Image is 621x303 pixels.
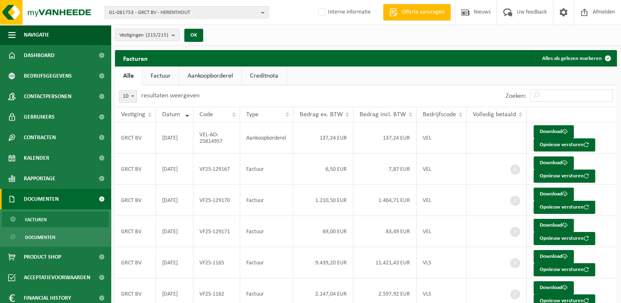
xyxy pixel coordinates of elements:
[25,212,47,227] span: Facturen
[2,229,109,245] a: Documenten
[360,111,406,118] span: Bedrag incl. BTW
[534,201,595,214] button: Opnieuw versturen
[109,7,258,19] span: 01-081753 - GRCT BV - HERENTHOUT
[534,263,595,276] button: Opnieuw versturen
[417,216,467,247] td: VEL
[193,122,240,154] td: VEL-AO-25814957
[24,267,90,288] span: Acceptatievoorwaarden
[24,66,72,86] span: Bedrijfsgegevens
[193,216,240,247] td: VF25-129171
[353,185,417,216] td: 1.464,71 EUR
[353,122,417,154] td: 137,24 EUR
[24,86,71,107] span: Contactpersonen
[156,247,193,278] td: [DATE]
[24,45,55,66] span: Dashboard
[115,50,156,66] h2: Facturen
[119,29,168,41] span: Vestigingen
[199,111,213,118] span: Code
[156,216,193,247] td: [DATE]
[119,91,137,102] span: 10
[146,32,168,38] count: (215/215)
[119,90,137,103] span: 10
[121,111,145,118] span: Vestiging
[417,185,467,216] td: VEL
[534,138,595,151] button: Opnieuw versturen
[193,247,240,278] td: VF25-1165
[2,211,109,227] a: Facturen
[536,50,616,67] button: Alles als gelezen markeren
[534,281,574,294] a: Download
[534,188,574,201] a: Download
[115,122,156,154] td: GRCT BV
[246,111,259,118] span: Type
[240,122,293,154] td: Aankoopborderel
[24,189,59,209] span: Documenten
[193,154,240,185] td: VF25-129167
[353,154,417,185] td: 7,87 EUR
[417,154,467,185] td: VEL
[293,122,353,154] td: 137,24 EUR
[156,154,193,185] td: [DATE]
[240,247,293,278] td: Factuur
[156,185,193,216] td: [DATE]
[115,67,142,85] a: Alle
[25,230,55,245] span: Documenten
[24,25,49,45] span: Navigatie
[142,67,179,85] a: Factuur
[24,107,55,127] span: Gebruikers
[293,247,353,278] td: 9.439,20 EUR
[193,185,240,216] td: VF25-129170
[506,93,526,99] label: Zoeken:
[24,168,55,189] span: Rapportage
[162,111,180,118] span: Datum
[534,250,574,263] a: Download
[417,247,467,278] td: VLS
[473,111,516,118] span: Volledig betaald
[115,247,156,278] td: GRCT BV
[400,8,447,16] span: Offerte aanvragen
[24,247,61,267] span: Product Shop
[353,216,417,247] td: 83,49 EUR
[316,6,371,18] label: Interne informatie
[417,122,467,154] td: VEL
[115,185,156,216] td: GRCT BV
[115,216,156,247] td: GRCT BV
[534,156,574,170] a: Download
[24,148,49,168] span: Kalender
[534,219,574,232] a: Download
[534,170,595,183] button: Opnieuw versturen
[141,92,199,99] label: resultaten weergeven
[242,67,286,85] a: Creditnota
[534,232,595,245] button: Opnieuw versturen
[105,6,269,18] button: 01-081753 - GRCT BV - HERENTHOUT
[300,111,343,118] span: Bedrag ex. BTW
[240,154,293,185] td: Factuur
[184,29,203,42] button: OK
[115,154,156,185] td: GRCT BV
[179,67,241,85] a: Aankoopborderel
[293,216,353,247] td: 69,00 EUR
[24,127,56,148] span: Contracten
[353,247,417,278] td: 11.421,43 EUR
[383,4,451,21] a: Offerte aanvragen
[293,154,353,185] td: 6,50 EUR
[534,125,574,138] a: Download
[423,111,456,118] span: Bedrijfscode
[240,185,293,216] td: Factuur
[156,122,193,154] td: [DATE]
[240,216,293,247] td: Factuur
[115,29,179,41] button: Vestigingen(215/215)
[293,185,353,216] td: 1.210,50 EUR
